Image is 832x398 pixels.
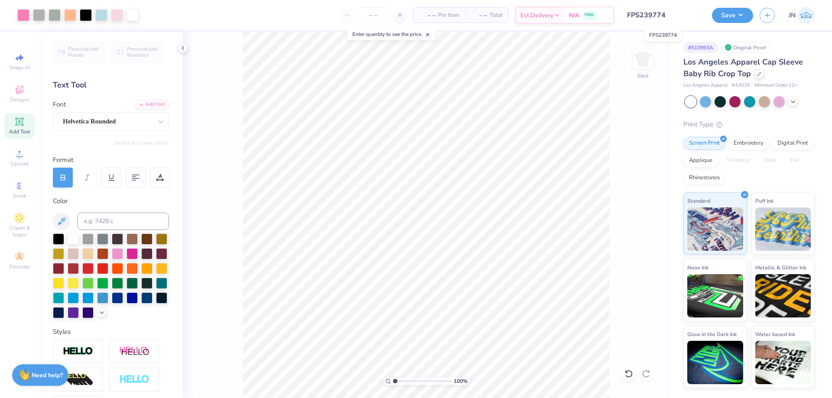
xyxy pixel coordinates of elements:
div: Text Tool [53,79,169,91]
span: 100 % [454,377,468,385]
div: Color [53,196,169,206]
img: 3d Illusion [63,373,93,387]
span: Est. Delivery [520,11,553,20]
label: Font [53,100,66,110]
span: Minimum Order: 12 + [754,82,798,89]
span: Per Item [438,11,459,20]
span: Glow in the Dark Ink [687,330,737,339]
div: Original Proof [722,42,771,53]
span: N/A [569,11,579,20]
span: Upload [11,160,28,167]
span: Designs [10,96,29,103]
span: – – [470,11,487,20]
div: Embroidery [728,137,769,150]
div: FPS239774 [644,29,682,41]
span: Personalized Numbers [127,46,158,58]
img: Puff Ink [755,207,811,251]
img: Negative Space [119,375,149,385]
div: Digital Print [772,137,814,150]
span: Puff Ink [755,196,773,205]
img: Glow in the Dark Ink [687,341,743,384]
img: Jacky Noya [798,7,815,24]
a: JN [789,7,815,24]
img: Neon Ink [687,274,743,317]
span: Clipart & logos [4,224,35,238]
span: Neon Ink [687,263,708,272]
div: Print Type [683,120,815,129]
span: Total [490,11,503,20]
input: Untitled Design [621,6,705,24]
span: Greek [13,192,26,199]
div: Enter quantity to see the price. [348,28,435,40]
div: Format [53,155,170,165]
img: Stroke [63,346,93,356]
div: Back [637,72,649,80]
span: Personalized Names [68,46,99,58]
div: Vinyl [758,154,782,167]
div: Rhinestones [683,171,725,184]
div: Foil [785,154,805,167]
span: Add Text [9,128,30,135]
span: JN [789,10,796,20]
button: Save [712,8,753,23]
img: Back [634,50,652,68]
div: Add Font [135,100,169,110]
span: FREE [585,12,594,18]
span: Decorate [9,263,30,270]
span: Metallic & Glitter Ink [755,263,806,272]
span: # 43035 [732,82,750,89]
span: Standard [687,196,710,205]
img: Shadow [119,346,149,357]
span: Image AI [10,64,30,71]
span: Water based Ink [755,330,795,339]
img: Water based Ink [755,341,811,384]
input: e.g. 7428 c [77,213,169,230]
button: Switch to Greek Letters [115,139,169,146]
input: – – [356,7,390,23]
img: Standard [687,207,743,251]
img: Metallic & Glitter Ink [755,274,811,317]
div: Applique [683,154,718,167]
strong: Need help? [32,371,63,379]
div: Transfers [721,154,755,167]
div: Screen Print [683,137,725,150]
div: Styles [53,327,169,337]
div: # 510993A [683,42,718,53]
span: – – [418,11,435,20]
span: Los Angeles Apparel Cap Sleeve Baby Rib Crop Top [683,57,803,79]
span: Los Angeles Apparel [683,82,728,89]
